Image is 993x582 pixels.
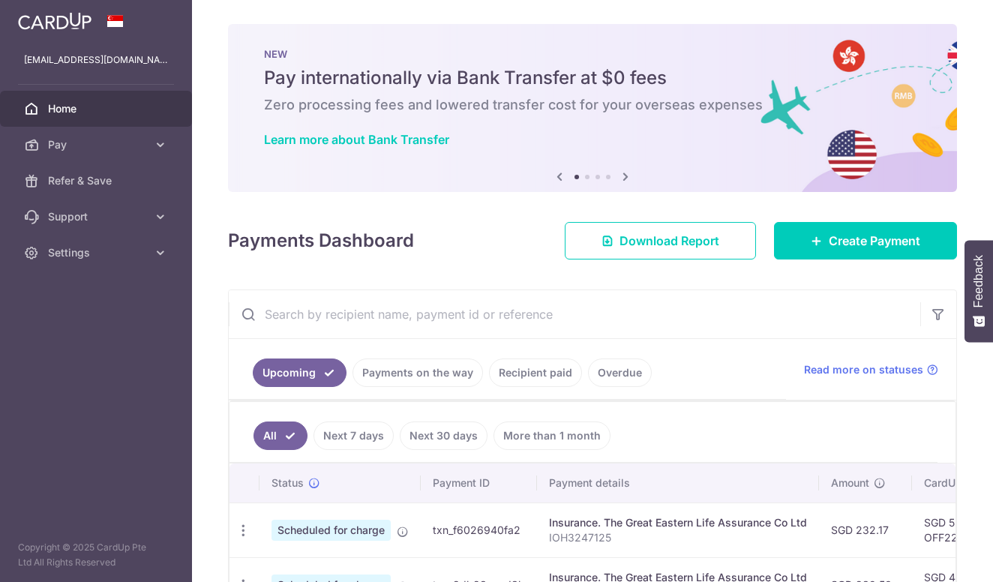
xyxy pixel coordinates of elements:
a: Next 7 days [313,421,394,450]
a: Recipient paid [489,358,582,387]
input: Search by recipient name, payment id or reference [229,290,920,338]
p: [EMAIL_ADDRESS][DOMAIN_NAME] [24,52,168,67]
span: Feedback [972,255,985,307]
a: Next 30 days [400,421,487,450]
td: txn_f6026940fa2 [421,502,537,557]
a: Upcoming [253,358,346,387]
span: Settings [48,245,147,260]
img: Bank transfer banner [228,24,957,192]
span: Download Report [619,232,719,250]
p: NEW [264,48,921,60]
span: Support [48,209,147,224]
div: Insurance. The Great Eastern Life Assurance Co Ltd [549,515,807,530]
button: Feedback - Show survey [964,240,993,342]
h4: Payments Dashboard [228,227,414,254]
td: SGD 232.17 [819,502,912,557]
p: IOH3247125 [549,530,807,545]
a: Download Report [565,222,756,259]
span: Read more on statuses [804,362,923,377]
span: CardUp fee [924,475,981,490]
span: Scheduled for charge [271,520,391,541]
a: Overdue [588,358,652,387]
img: CardUp [18,12,91,30]
h6: Zero processing fees and lowered transfer cost for your overseas expenses [264,96,921,114]
span: Amount [831,475,869,490]
a: Learn more about Bank Transfer [264,132,449,147]
a: All [253,421,307,450]
a: More than 1 month [493,421,610,450]
a: Read more on statuses [804,362,938,377]
span: Pay [48,137,147,152]
span: Create Payment [829,232,920,250]
span: Home [48,101,147,116]
span: Refer & Save [48,173,147,188]
th: Payment details [537,463,819,502]
span: Status [271,475,304,490]
th: Payment ID [421,463,537,502]
a: Create Payment [774,222,957,259]
a: Payments on the way [352,358,483,387]
h5: Pay internationally via Bank Transfer at $0 fees [264,66,921,90]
